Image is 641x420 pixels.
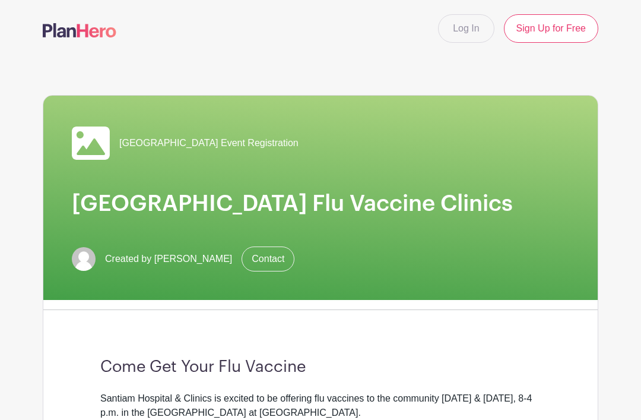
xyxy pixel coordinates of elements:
h1: [GEOGRAPHIC_DATA] Flu Vaccine Clinics [72,191,569,218]
img: default-ce2991bfa6775e67f084385cd625a349d9dcbb7a52a09fb2fda1e96e2d18dcdb.png [72,247,96,271]
a: Sign Up for Free [504,14,598,43]
span: Created by [PERSON_NAME] [105,252,232,266]
span: [GEOGRAPHIC_DATA] Event Registration [119,136,299,150]
img: logo-507f7623f17ff9eddc593b1ce0a138ce2505c220e1c5a4e2b4648c50719b7d32.svg [43,23,116,37]
h3: Come Get Your Flu Vaccine [100,358,541,377]
a: Log In [438,14,494,43]
a: Contact [242,247,294,271]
